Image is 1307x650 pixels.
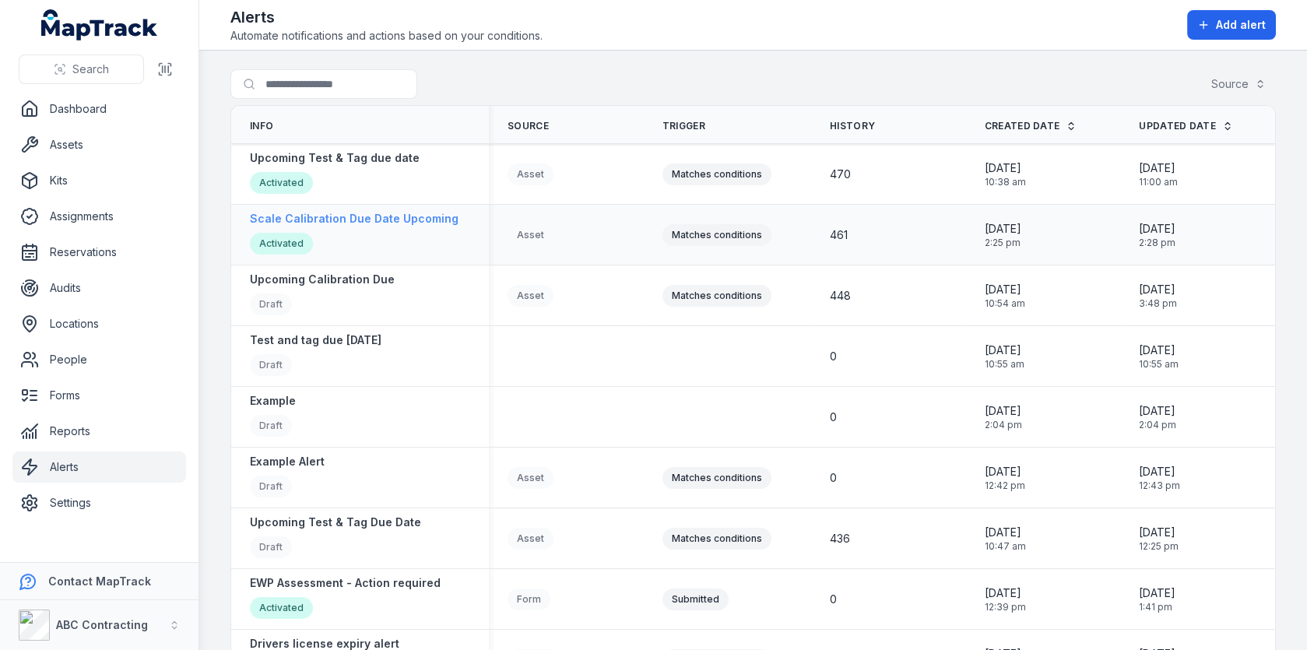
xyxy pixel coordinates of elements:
time: 18/08/2025, 11:00:00 am [1139,160,1178,188]
span: Automate notifications and actions based on your conditions. [230,28,543,44]
span: 2:04 pm [1139,419,1176,431]
div: Activated [250,172,313,194]
div: Asset [508,163,553,185]
time: 11/07/2025, 12:43:40 pm [1139,464,1180,492]
span: [DATE] [1139,403,1176,419]
time: 16/07/2025, 10:55:59 am [1139,343,1179,371]
span: 2:28 pm [1139,237,1175,249]
a: Assignments [12,201,186,232]
span: [DATE] [1139,282,1177,297]
strong: Upcoming Test & Tag due date [250,150,420,166]
span: [DATE] [1139,585,1175,601]
span: 10:55 am [985,358,1024,371]
strong: Contact MapTrack [48,574,151,588]
a: Created Date [985,120,1077,132]
span: Updated Date [1139,120,1216,132]
h2: Alerts [230,6,543,28]
span: Source [508,120,549,132]
span: [DATE] [985,403,1022,419]
span: 10:54 am [985,297,1025,310]
a: Upcoming Calibration DueDraft [250,272,395,319]
span: [DATE] [1139,464,1180,480]
span: Search [72,61,109,77]
a: Dashboard [12,93,186,125]
a: Scale Calibration Due Date UpcomingActivated [250,211,459,258]
span: 11:00 am [1139,176,1178,188]
a: ExampleDraft [250,393,296,441]
a: Test and tag due [DATE]Draft [250,332,381,380]
a: Kits [12,165,186,196]
span: [DATE] [1139,525,1179,540]
div: Asset [508,224,553,246]
div: Draft [250,293,292,315]
div: Activated [250,233,313,255]
a: Audits [12,272,186,304]
span: Trigger [662,120,705,132]
time: 03/07/2025, 10:47:08 am [985,525,1026,553]
span: [DATE] [1139,221,1175,237]
time: 16/07/2025, 10:55:59 am [985,343,1024,371]
div: Asset [508,528,553,550]
a: Upcoming Test & Tag Due DateDraft [250,515,421,562]
div: Matches conditions [662,163,771,185]
div: Asset [508,467,553,489]
a: EWP Assessment - Action requiredActivated [250,575,441,623]
span: [DATE] [985,343,1024,358]
span: [DATE] [985,221,1021,237]
time: 11/08/2025, 2:28:14 pm [1139,221,1175,249]
div: Asset [508,285,553,307]
time: 12/08/2025, 10:38:29 am [985,160,1026,188]
a: Upcoming Test & Tag due dateActivated [250,150,420,198]
a: Reports [12,416,186,447]
span: [DATE] [985,160,1026,176]
span: [DATE] [985,464,1025,480]
span: [DATE] [1139,160,1178,176]
strong: Example [250,393,296,409]
div: Draft [250,415,292,437]
a: Reservations [12,237,186,268]
span: Info [250,120,273,132]
strong: Upcoming Calibration Due [250,272,395,287]
a: Updated Date [1139,120,1233,132]
span: 0 [830,470,837,486]
time: 30/06/2025, 12:39:51 pm [985,585,1026,613]
span: [DATE] [1139,343,1179,358]
time: 11/08/2025, 2:25:44 pm [985,221,1021,249]
div: Activated [250,597,313,619]
span: History [830,120,875,132]
strong: Test and tag due [DATE] [250,332,381,348]
span: 12:25 pm [1139,540,1179,553]
span: 2:04 pm [985,419,1022,431]
div: Matches conditions [662,285,771,307]
span: 436 [830,531,850,546]
button: Search [19,54,144,84]
time: 04/08/2025, 3:48:16 pm [1139,282,1177,310]
span: Add alert [1216,17,1266,33]
span: 0 [830,349,837,364]
span: [DATE] [985,282,1025,297]
a: Alerts [12,451,186,483]
span: 0 [830,409,837,425]
a: Forms [12,380,186,411]
span: 10:55 am [1139,358,1179,371]
span: 1:41 pm [1139,601,1175,613]
a: Assets [12,129,186,160]
time: 15/07/2025, 2:04:29 pm [1139,403,1176,431]
span: 470 [830,167,851,182]
span: 12:42 pm [985,480,1025,492]
span: 0 [830,592,837,607]
strong: Upcoming Test & Tag Due Date [250,515,421,530]
span: 12:43 pm [1139,480,1180,492]
a: Example AlertDraft [250,454,325,501]
button: Add alert [1187,10,1276,40]
a: MapTrack [41,9,158,40]
div: Matches conditions [662,528,771,550]
button: Source [1201,69,1276,99]
div: Submitted [662,589,729,610]
a: Settings [12,487,186,518]
a: Locations [12,308,186,339]
strong: EWP Assessment - Action required [250,575,441,591]
div: Draft [250,476,292,497]
time: 23/07/2025, 12:25:49 pm [1139,525,1179,553]
time: 29/07/2025, 10:54:18 am [985,282,1025,310]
